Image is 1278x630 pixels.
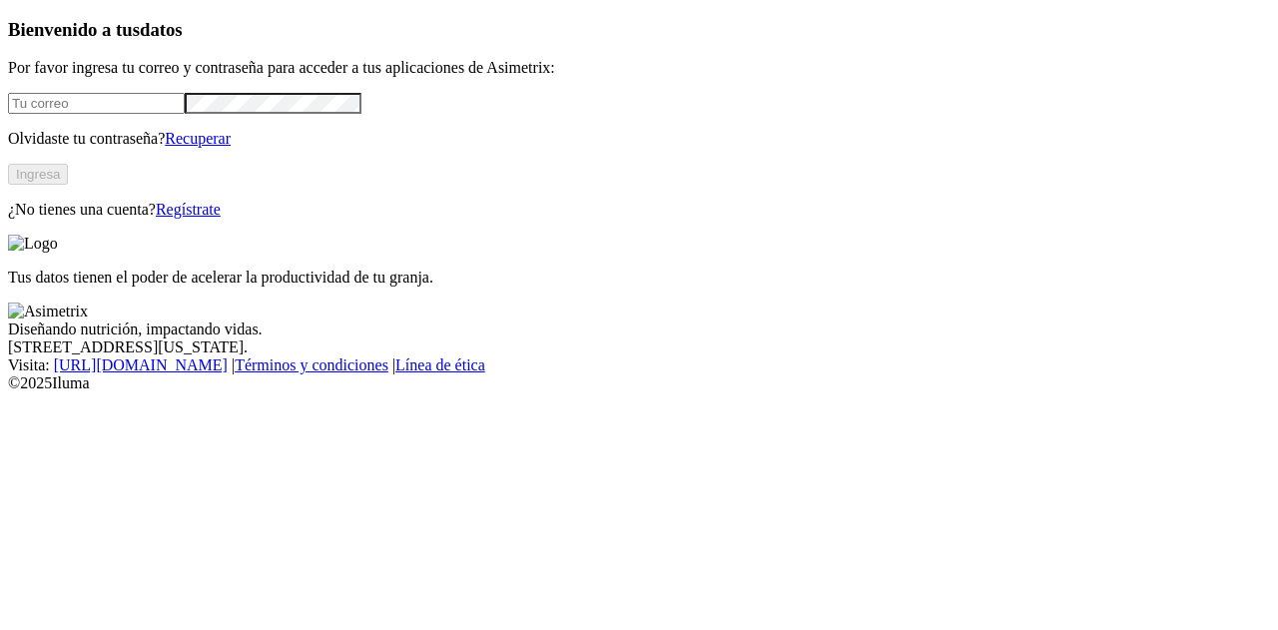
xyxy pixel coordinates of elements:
a: [URL][DOMAIN_NAME] [54,356,228,373]
img: Asimetrix [8,303,88,320]
button: Ingresa [8,164,68,185]
input: Tu correo [8,93,185,114]
a: Línea de ética [395,356,485,373]
p: Por favor ingresa tu correo y contraseña para acceder a tus aplicaciones de Asimetrix: [8,59,1270,77]
a: Términos y condiciones [235,356,388,373]
img: Logo [8,235,58,253]
p: Tus datos tienen el poder de acelerar la productividad de tu granja. [8,269,1270,287]
div: [STREET_ADDRESS][US_STATE]. [8,338,1270,356]
p: ¿No tienes una cuenta? [8,201,1270,219]
div: Diseñando nutrición, impactando vidas. [8,320,1270,338]
div: Visita : | | [8,356,1270,374]
span: datos [140,19,183,40]
div: © 2025 Iluma [8,374,1270,392]
p: Olvidaste tu contraseña? [8,130,1270,148]
a: Recuperar [165,130,231,147]
h3: Bienvenido a tus [8,19,1270,41]
a: Regístrate [156,201,221,218]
